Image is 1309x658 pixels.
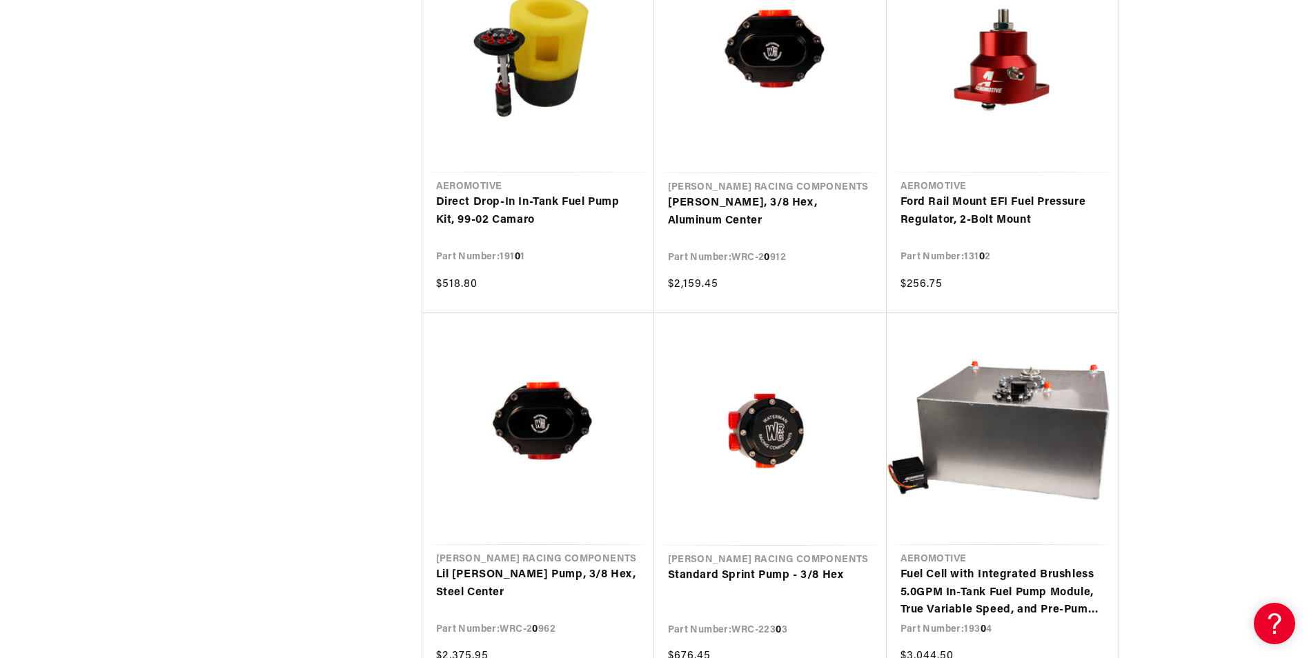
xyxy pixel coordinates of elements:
a: Fuel Cell with Integrated Brushless 5.0GPM In-Tank Fuel Pump Module, True Variable Speed, and Pre... [900,566,1105,619]
a: Lil [PERSON_NAME] Pump, 3/8 Hex, Steel Center [436,566,640,601]
a: Ford Rail Mount EFI Fuel Pressure Regulator, 2-Bolt Mount [900,194,1105,229]
a: Direct Drop-In In-Tank Fuel Pump Kit, 99-02 Camaro [436,194,640,229]
a: [PERSON_NAME], 3/8 Hex, Aluminum Center [668,195,873,230]
a: Standard Sprint Pump - 3/8 Hex [668,567,873,585]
